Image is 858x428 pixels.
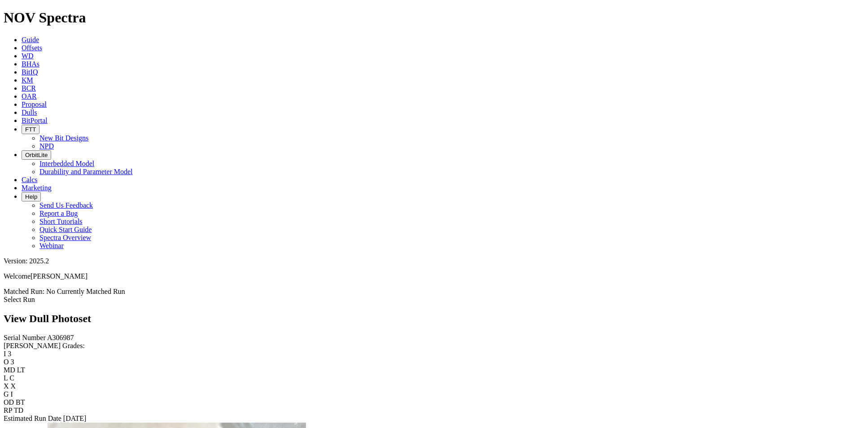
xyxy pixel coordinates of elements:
a: Send Us Feedback [39,201,93,209]
span: No Currently Matched Run [46,288,125,295]
span: [PERSON_NAME] [31,272,88,280]
a: Spectra Overview [39,234,91,241]
label: L [4,374,8,382]
label: RP [4,406,12,414]
a: Durability and Parameter Model [39,168,133,175]
a: NPD [39,142,54,150]
label: OD [4,398,14,406]
a: WD [22,52,34,60]
div: Version: 2025.2 [4,257,854,265]
span: X [11,382,16,390]
span: C [9,374,14,382]
a: Proposal [22,100,47,108]
span: I [11,390,13,398]
label: O [4,358,9,366]
button: Help [22,192,41,201]
a: Dulls [22,109,37,116]
label: Serial Number [4,334,46,341]
a: OAR [22,92,37,100]
a: New Bit Designs [39,134,88,142]
a: Short Tutorials [39,218,83,225]
a: Interbedded Model [39,160,94,167]
a: Select Run [4,296,35,303]
label: I [4,350,6,358]
a: BitPortal [22,117,48,124]
span: BT [16,398,25,406]
span: [DATE] [63,415,87,422]
a: Calcs [22,176,38,183]
a: Quick Start Guide [39,226,92,233]
a: Marketing [22,184,52,192]
span: Matched Run: [4,288,44,295]
span: LT [17,366,25,374]
span: Help [25,193,37,200]
span: FTT [25,126,36,133]
span: 3 [11,358,14,366]
a: Report a Bug [39,210,78,217]
h2: View Dull Photoset [4,313,854,325]
label: X [4,382,9,390]
a: BHAs [22,60,39,68]
span: 3 [8,350,11,358]
div: [PERSON_NAME] Grades: [4,342,854,350]
span: OrbitLite [25,152,48,158]
a: Webinar [39,242,64,249]
a: BitIQ [22,68,38,76]
span: A306987 [47,334,74,341]
label: Estimated Run Date [4,415,61,422]
a: KM [22,76,33,84]
button: OrbitLite [22,150,51,160]
p: Welcome [4,272,854,280]
a: Offsets [22,44,42,52]
a: Guide [22,36,39,44]
h1: NOV Spectra [4,9,854,26]
label: G [4,390,9,398]
button: FTT [22,125,39,134]
a: BCR [22,84,36,92]
label: MD [4,366,15,374]
span: TD [14,406,23,414]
